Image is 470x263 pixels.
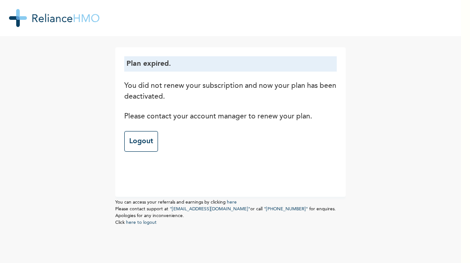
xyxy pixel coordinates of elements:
[227,200,237,204] a: here
[115,199,346,206] p: You can access your referrals and earnings by clicking
[264,207,308,211] a: "[PHONE_NUMBER]"
[127,59,334,69] p: Plan expired.
[124,131,158,152] a: Logout
[170,207,250,211] a: "[EMAIL_ADDRESS][DOMAIN_NAME]"
[9,9,99,27] img: RelianceHMO
[115,206,346,219] p: Please contact support at or call for enquires. Apologies for any inconvenience.
[124,111,337,122] p: Please contact your account manager to renew your plan.
[124,81,337,102] p: You did not renew your subscription and now your plan has been deactivated.
[126,220,157,225] a: here to logout
[115,219,346,226] p: Click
